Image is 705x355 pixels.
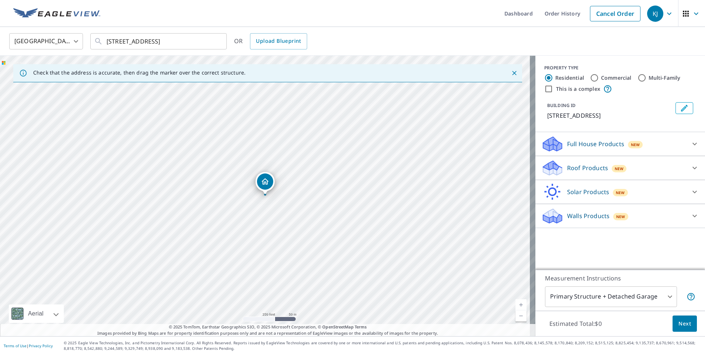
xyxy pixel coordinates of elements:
[631,142,640,148] span: New
[616,214,625,220] span: New
[543,316,608,332] p: Estimated Total: $0
[541,183,699,201] div: Solar ProductsNew
[547,111,673,120] p: [STREET_ADDRESS]
[9,304,64,323] div: Aerial
[545,274,695,283] p: Measurement Instructions
[567,187,609,196] p: Solar Products
[567,211,610,220] p: Walls Products
[256,172,275,195] div: Dropped pin, building 1, Residential property, 28 Old Sawmill Rd Saugerties, NY 12477
[687,292,695,301] span: Your report will include the primary structure and a detached garage if one exists.
[615,166,624,172] span: New
[647,6,663,22] div: KJ
[4,344,53,348] p: |
[545,286,677,307] div: Primary Structure + Detached Garage
[556,85,600,93] label: This is a complex
[169,324,367,330] span: © 2025 TomTom, Earthstar Geographics SIO, © 2025 Microsoft Corporation, ©
[616,190,625,196] span: New
[541,135,699,153] div: Full House ProductsNew
[567,139,624,148] p: Full House Products
[547,102,576,108] p: BUILDING ID
[510,68,519,78] button: Close
[678,319,691,328] span: Next
[107,31,212,52] input: Search by address or latitude-longitude
[29,343,53,348] a: Privacy Policy
[590,6,640,21] a: Cancel Order
[601,74,632,82] label: Commercial
[555,74,584,82] label: Residential
[250,33,307,49] a: Upload Blueprint
[515,299,527,310] a: Current Level 17, Zoom In
[13,8,100,19] img: EV Logo
[4,343,27,348] a: Terms of Use
[515,310,527,321] a: Current Level 17, Zoom Out
[26,304,46,323] div: Aerial
[649,74,681,82] label: Multi-Family
[544,65,696,71] div: PROPERTY TYPE
[64,340,701,351] p: © 2025 Eagle View Technologies, Inc. and Pictometry International Corp. All Rights Reserved. Repo...
[355,324,367,330] a: Terms
[541,159,699,177] div: Roof ProductsNew
[9,31,83,52] div: [GEOGRAPHIC_DATA]
[673,316,697,332] button: Next
[256,37,301,46] span: Upload Blueprint
[322,324,353,330] a: OpenStreetMap
[234,33,307,49] div: OR
[541,207,699,225] div: Walls ProductsNew
[567,163,608,172] p: Roof Products
[676,102,693,114] button: Edit building 1
[33,69,246,76] p: Check that the address is accurate, then drag the marker over the correct structure.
